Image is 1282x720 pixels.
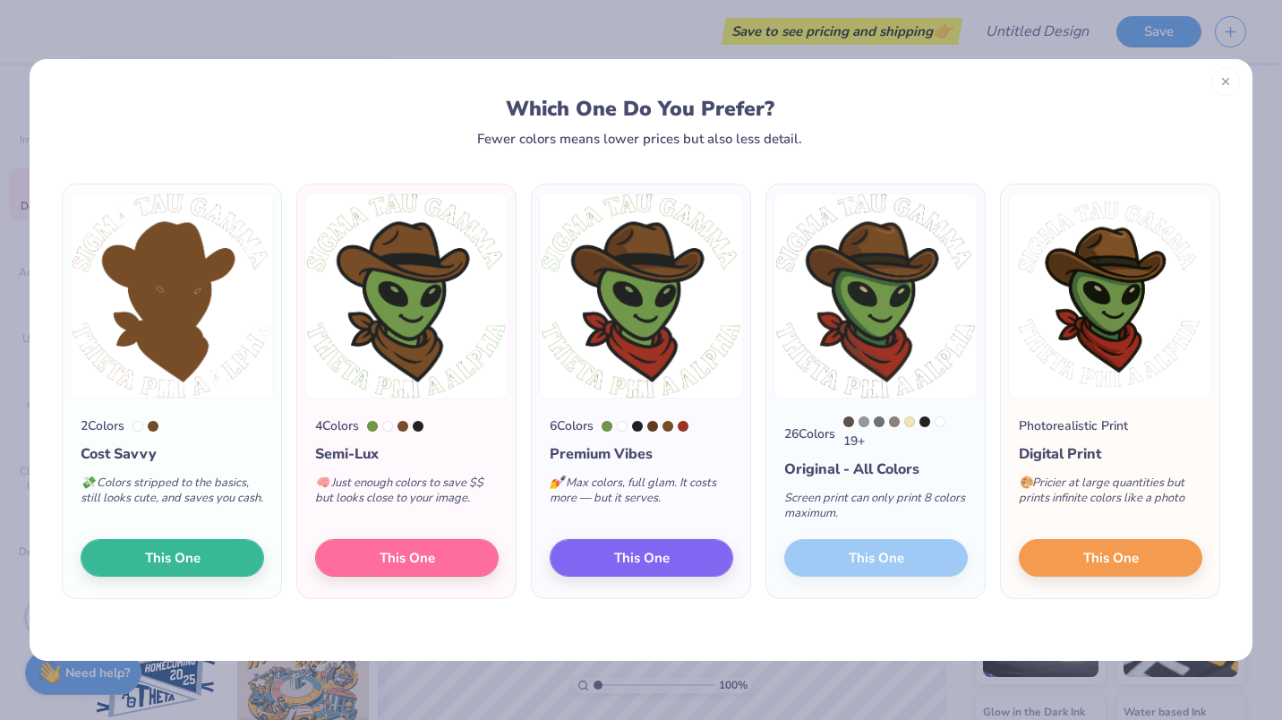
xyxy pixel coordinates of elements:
span: 💸 [81,475,95,491]
div: 419 C [413,421,423,432]
button: This One [1019,539,1202,577]
span: 🎨 [1019,475,1033,491]
div: 7499 C [904,416,915,427]
div: White [617,421,628,432]
button: This One [315,539,499,577]
span: This One [614,548,670,569]
div: Fewer colors means lower prices but also less detail. [477,132,802,146]
div: 7490 C [602,421,612,432]
img: 4 color option [304,193,509,399]
div: 2 Colors [81,416,124,435]
div: Photorealistic Print [1019,416,1128,435]
div: 424 C [874,416,885,427]
div: Cost Savvy [81,443,264,465]
div: 419 C [919,416,930,427]
div: Just enough colors to save $$ but looks close to your image. [315,465,499,524]
img: Photorealistic preview [1008,193,1212,399]
span: This One [380,548,435,569]
div: Premium Vibes [550,443,733,465]
img: 6 color option [539,193,743,399]
span: This One [145,548,201,569]
button: This One [81,539,264,577]
div: 4 Colors [315,416,359,435]
div: White [132,421,143,432]
div: 161 C [647,421,658,432]
button: This One [550,539,733,577]
span: 🧠 [315,475,329,491]
div: Semi-Lux [315,443,499,465]
div: White [935,416,945,427]
div: White [382,421,393,432]
div: Original - All Colors [784,459,968,480]
div: 419 C [632,421,643,432]
div: Max colors, full glam. It costs more — but it serves. [550,465,733,524]
span: This One [1083,548,1139,569]
div: Digital Print [1019,443,1202,465]
div: 463 C [148,421,158,432]
div: Pricier at large quantities but prints infinite colors like a photo [1019,465,1202,524]
div: 403 C [889,416,900,427]
div: Screen print can only print 8 colors maximum. [784,480,968,539]
div: Cool Gray 7 C [859,416,869,427]
div: Colors stripped to the basics, still looks cute, and saves you cash. [81,465,264,524]
div: 484 C [678,421,688,432]
img: 2 color option [70,193,274,399]
div: 7490 C [367,421,378,432]
span: 💅 [550,475,564,491]
div: 411 C [843,416,854,427]
div: 26 Colors [784,424,835,443]
div: 19 + [843,416,968,450]
img: 26 color option [773,193,978,399]
div: 6 Colors [550,416,594,435]
div: Which One Do You Prefer? [79,97,1202,121]
div: 463 C [662,421,673,432]
div: 463 C [397,421,408,432]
